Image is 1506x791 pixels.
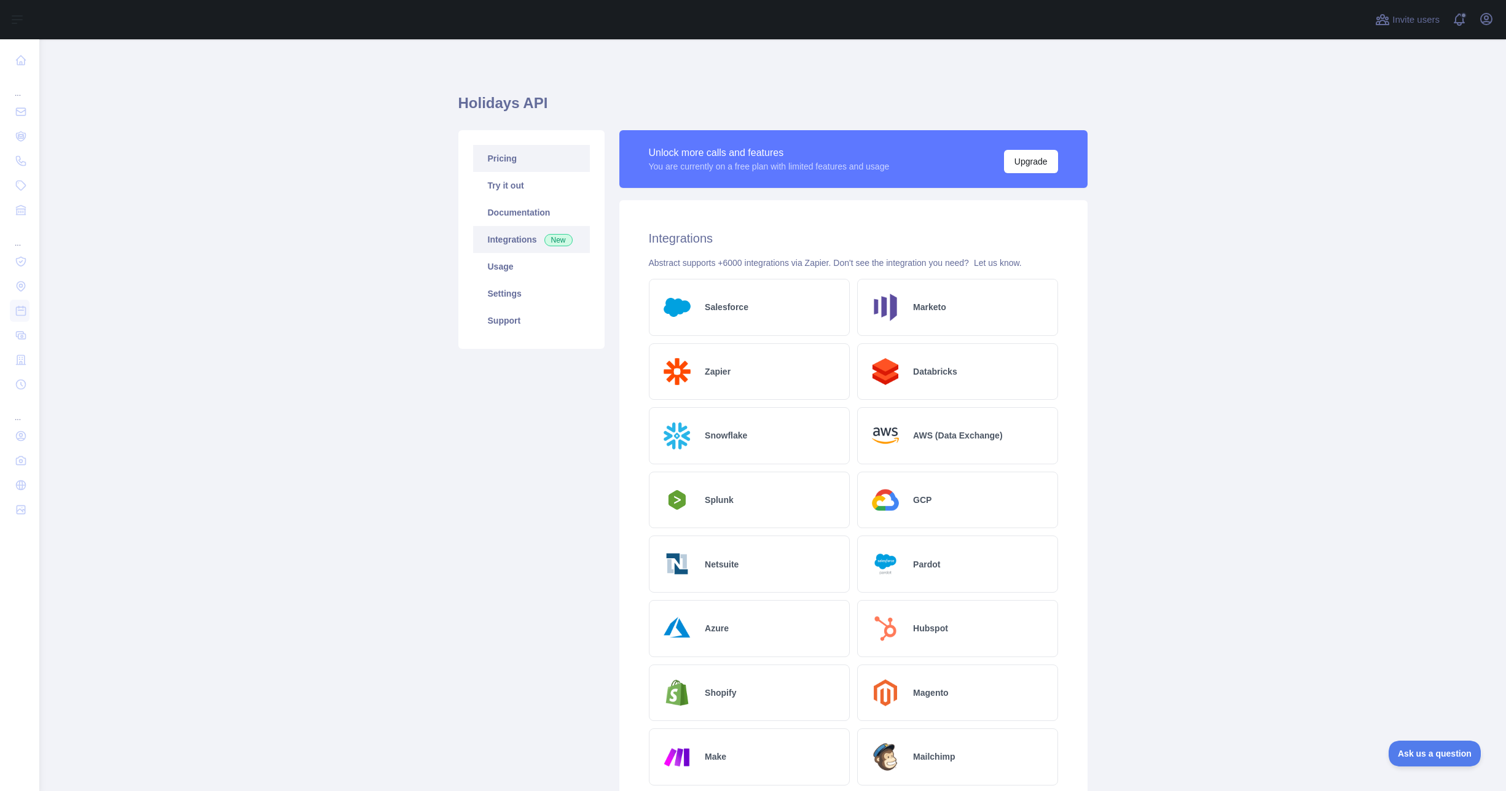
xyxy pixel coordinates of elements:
img: Logo [659,354,696,390]
h2: Magento [913,687,949,699]
img: Logo [659,546,696,582]
button: Invite users [1373,10,1442,29]
a: Settings [473,280,590,307]
span: New [544,234,573,246]
img: Logo [868,482,904,518]
a: Integrations New [473,226,590,253]
a: Pricing [473,145,590,172]
img: Logo [659,675,696,711]
h2: Marketo [913,301,946,313]
h2: Shopify [705,687,736,699]
h2: Hubspot [913,622,948,634]
iframe: Toggle Customer Support [1389,741,1481,766]
img: Logo [868,546,904,582]
h2: Azure [705,622,729,634]
button: Upgrade [1004,150,1058,173]
span: Invite users [1392,13,1440,27]
div: You are currently on a free plan with limited features and usage [649,160,890,173]
h2: GCP [913,494,931,506]
div: ... [10,224,29,248]
h1: Holidays API [458,93,1088,123]
h2: Splunk [705,494,734,506]
img: Logo [659,418,696,454]
div: Abstract supports +6000 integrations via Zapier. Don't see the integration you need? [649,257,1058,269]
h2: Databricks [913,365,957,378]
h2: AWS (Data Exchange) [913,429,1002,442]
h2: Snowflake [705,429,747,442]
img: Logo [868,289,904,325]
img: Logo [868,418,904,454]
a: Let us know. [974,258,1022,268]
img: Logo [868,739,904,775]
img: Logo [868,675,904,711]
h2: Netsuite [705,558,739,571]
a: Usage [473,253,590,280]
h2: Integrations [649,230,1058,247]
a: Support [473,307,590,334]
h2: Salesforce [705,301,748,313]
a: Try it out [473,172,590,199]
img: Logo [868,610,904,647]
img: Logo [659,289,696,325]
h2: Make [705,750,726,763]
img: Logo [659,486,696,513]
div: ... [10,398,29,423]
h2: Pardot [913,558,940,571]
div: ... [10,74,29,98]
h2: Zapier [705,365,731,378]
h2: Mailchimp [913,750,955,763]
a: Documentation [473,199,590,226]
img: Logo [659,610,696,647]
div: Unlock more calls and features [649,146,890,160]
img: Logo [868,354,904,390]
img: Logo [659,739,696,775]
